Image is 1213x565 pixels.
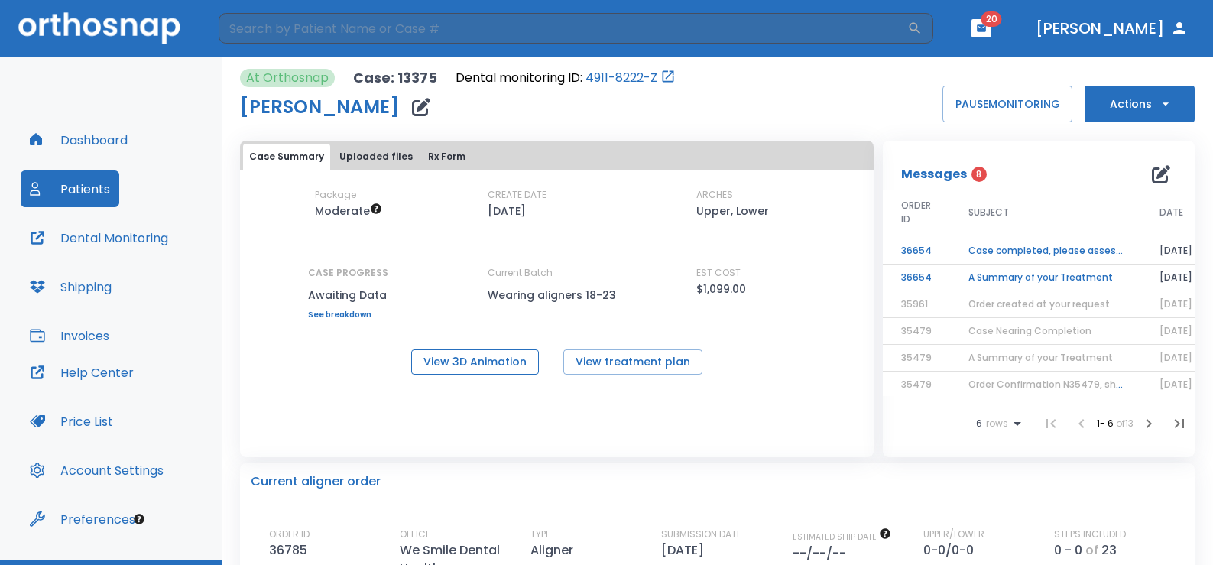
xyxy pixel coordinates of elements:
[950,265,1141,291] td: A Summary of your Treatment
[243,144,330,170] button: Case Summary
[950,238,1141,265] td: Case completed, please assess final result!
[883,238,950,265] td: 36654
[661,528,741,541] p: SUBMISSION DATE
[971,167,987,182] span: 8
[1054,528,1126,541] p: STEPS INCLUDED
[21,170,119,207] button: Patients
[530,541,579,560] p: Aligner
[923,528,984,541] p: UPPER/LOWER
[661,541,710,560] p: [DATE]
[1085,86,1195,122] button: Actions
[530,528,550,541] p: TYPE
[488,188,546,202] p: CREATE DATE
[968,351,1113,364] span: A Summary of your Treatment
[901,297,928,310] span: 35961
[21,219,177,256] button: Dental Monitoring
[488,202,526,220] p: [DATE]
[132,512,146,526] div: Tooltip anchor
[585,69,657,87] a: 4911-8222-Z
[21,317,118,354] button: Invoices
[243,144,871,170] div: tabs
[333,144,419,170] button: Uploaded files
[696,202,769,220] p: Upper, Lower
[456,69,676,87] div: Open patient in dental monitoring portal
[21,452,173,489] button: Account Settings
[456,69,582,87] p: Dental monitoring ID:
[246,69,329,87] p: At Orthosnap
[315,188,356,202] p: Package
[976,418,982,429] span: 6
[21,268,121,305] button: Shipping
[18,12,180,44] img: Orthosnap
[219,13,907,44] input: Search by Patient Name or Case #
[1054,541,1082,560] p: 0 - 0
[308,286,388,304] p: Awaiting Data
[21,354,143,391] button: Help Center
[1141,265,1211,291] td: [DATE]
[21,501,144,537] button: Preferences
[1159,351,1192,364] span: [DATE]
[982,418,1008,429] span: rows
[1085,541,1098,560] p: of
[1097,417,1116,430] span: 1 - 6
[901,351,932,364] span: 35479
[696,188,733,202] p: ARCHES
[923,541,980,560] p: 0-0/0-0
[1030,15,1195,42] button: [PERSON_NAME]
[1101,541,1117,560] p: 23
[353,69,437,87] p: Case: 13375
[901,165,967,183] p: Messages
[21,403,122,440] button: Price List
[793,544,852,563] p: --/--/--
[696,266,741,280] p: EST COST
[968,297,1110,310] span: Order created at your request
[968,324,1091,337] span: Case Nearing Completion
[942,86,1072,122] button: PAUSEMONITORING
[400,528,430,541] p: OFFICE
[1159,378,1192,391] span: [DATE]
[308,266,388,280] p: CASE PROGRESS
[1116,417,1134,430] span: of 13
[315,203,382,219] span: Up to 20 Steps (40 aligners)
[883,265,950,291] td: 36654
[901,199,932,226] span: ORDER ID
[488,286,625,304] p: Wearing aligners 18-23
[968,206,1009,219] span: SUBJECT
[269,541,313,560] p: 36785
[901,324,932,337] span: 35479
[488,266,625,280] p: Current Batch
[308,310,388,320] a: See breakdown
[411,349,539,375] button: View 3D Animation
[1159,206,1183,219] span: DATE
[981,11,1002,27] span: 20
[696,280,746,298] p: $1,099.00
[1159,324,1192,337] span: [DATE]
[563,349,702,375] button: View treatment plan
[422,144,472,170] button: Rx Form
[793,531,891,543] span: The date will be available after approving treatment plan
[251,472,381,491] p: Current aligner order
[269,528,310,541] p: ORDER ID
[901,378,932,391] span: 35479
[1141,238,1211,265] td: [DATE]
[21,122,137,158] button: Dashboard
[240,98,400,116] h1: [PERSON_NAME]
[1159,297,1192,310] span: [DATE]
